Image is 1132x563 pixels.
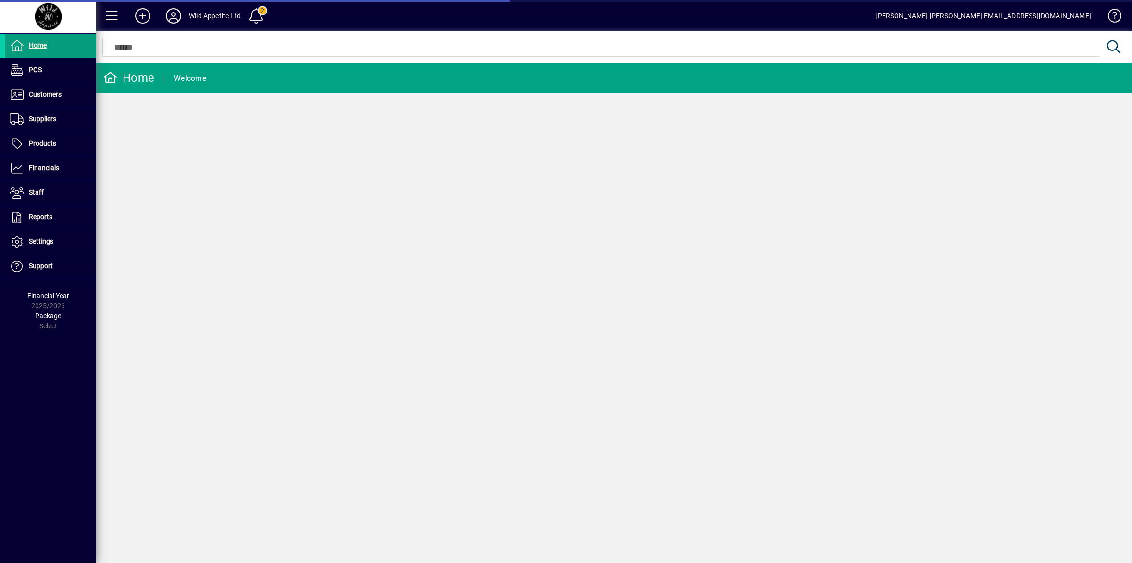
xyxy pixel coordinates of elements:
span: Customers [29,90,62,98]
a: Reports [5,205,96,229]
div: Wild Appetite Ltd [189,8,241,24]
a: Knowledge Base [1101,2,1120,33]
span: Settings [29,238,53,245]
a: Customers [5,83,96,107]
div: Welcome [174,71,206,86]
a: Suppliers [5,107,96,131]
span: Financial Year [27,292,69,300]
button: Add [127,7,158,25]
a: Financials [5,156,96,180]
span: Reports [29,213,52,221]
span: Financials [29,164,59,172]
a: Staff [5,181,96,205]
span: Support [29,262,53,270]
a: POS [5,58,96,82]
span: Package [35,312,61,320]
div: [PERSON_NAME] [PERSON_NAME][EMAIL_ADDRESS][DOMAIN_NAME] [875,8,1091,24]
div: Home [103,70,154,86]
a: Settings [5,230,96,254]
a: Support [5,254,96,278]
span: Staff [29,188,44,196]
span: POS [29,66,42,74]
button: Profile [158,7,189,25]
span: Products [29,139,56,147]
span: Suppliers [29,115,56,123]
span: Home [29,41,47,49]
a: Products [5,132,96,156]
